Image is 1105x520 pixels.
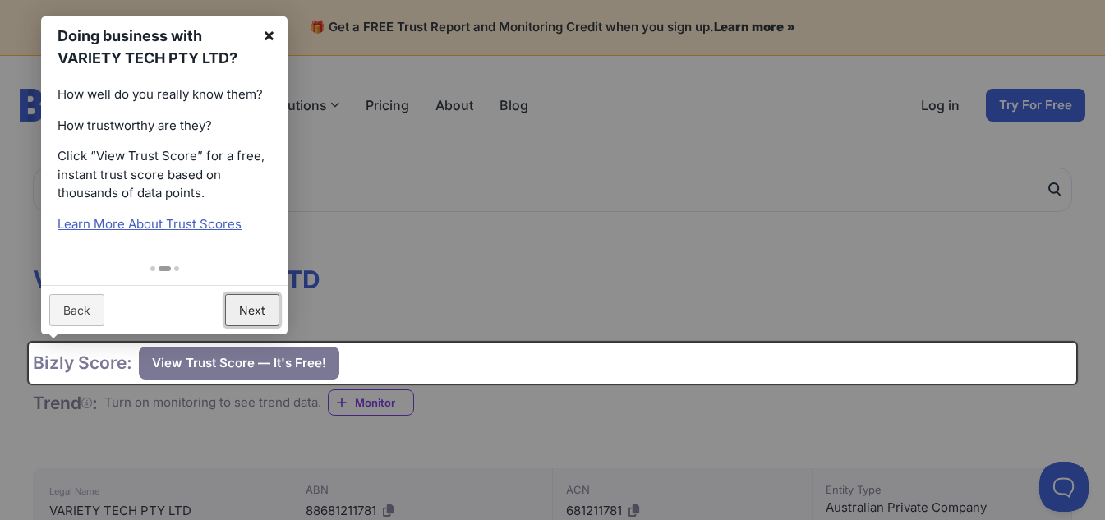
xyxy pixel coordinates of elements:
[58,216,242,232] a: Learn More About Trust Scores
[251,16,288,53] a: ×
[58,147,271,203] p: Click “View Trust Score” for a free, instant trust score based on thousands of data points.
[58,85,271,104] p: How well do you really know them?
[225,294,279,326] a: Next
[58,117,271,136] p: How trustworthy are they?
[58,25,250,69] h1: Doing business with VARIETY TECH PTY LTD?
[49,294,104,326] a: Back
